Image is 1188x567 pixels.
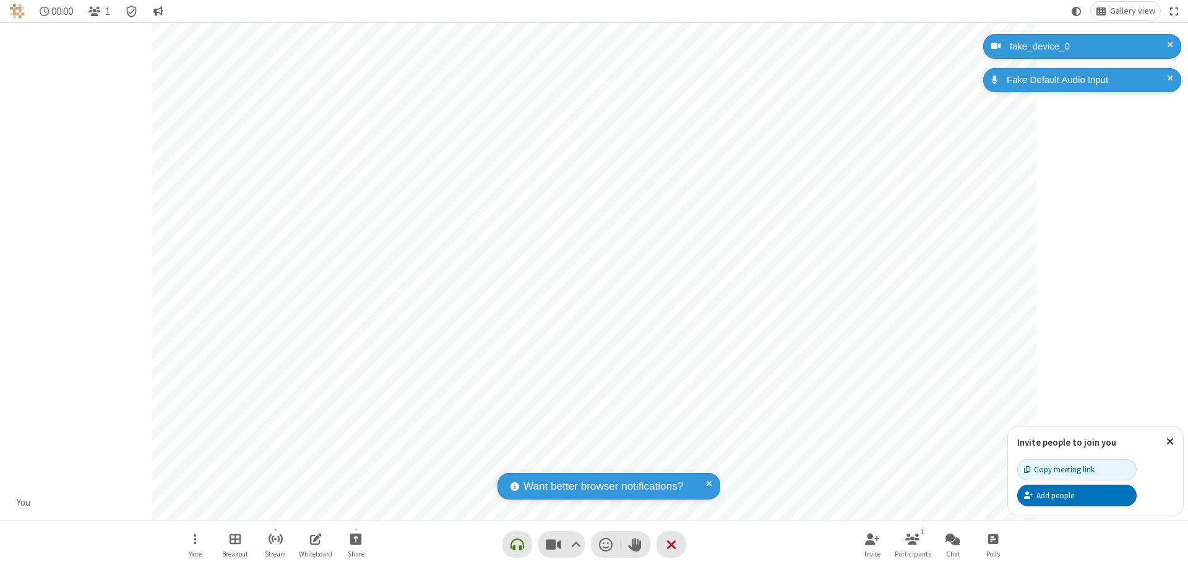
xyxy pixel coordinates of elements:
[265,550,286,558] span: Stream
[986,550,1000,558] span: Polls
[567,531,584,558] button: Video setting
[1005,40,1172,54] div: fake_device_0
[257,527,294,562] button: Start streaming
[222,550,248,558] span: Breakout
[83,2,115,20] button: Open participant list
[1110,6,1155,16] span: Gallery view
[51,6,73,17] span: 00:00
[337,527,374,562] button: Start sharing
[621,531,650,558] button: Raise hand
[523,478,683,495] span: Want better browser notifications?
[148,2,168,20] button: Conversation
[1017,436,1116,448] label: Invite people to join you
[591,531,621,558] button: Send a reaction
[934,527,971,562] button: Open chat
[1165,2,1184,20] button: Fullscreen
[1157,426,1183,457] button: Close popover
[538,531,585,558] button: Stop video (⌘+Shift+V)
[35,2,79,20] div: Timer
[1017,485,1137,506] button: Add people
[299,550,332,558] span: Whiteboard
[1067,2,1087,20] button: Using system theme
[120,2,144,20] div: Meeting details Encryption enabled
[894,527,931,562] button: Open participant list
[864,550,880,558] span: Invite
[918,526,928,537] div: 1
[946,550,960,558] span: Chat
[656,531,686,558] button: End or leave meeting
[348,550,364,558] span: Share
[188,550,202,558] span: More
[975,527,1012,562] button: Open poll
[10,4,25,19] img: QA Selenium DO NOT DELETE OR CHANGE
[854,527,891,562] button: Invite participants (⌘+Shift+I)
[1002,73,1172,87] div: Fake Default Audio Input
[1024,464,1095,475] div: Copy meeting link
[105,6,110,17] span: 1
[1091,2,1160,20] button: Change layout
[176,527,213,562] button: Open menu
[502,531,532,558] button: Connect your audio
[895,550,931,558] span: Participants
[1017,459,1137,480] button: Copy meeting link
[217,527,254,562] button: Manage Breakout Rooms
[12,496,35,510] div: You
[297,527,334,562] button: Open shared whiteboard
